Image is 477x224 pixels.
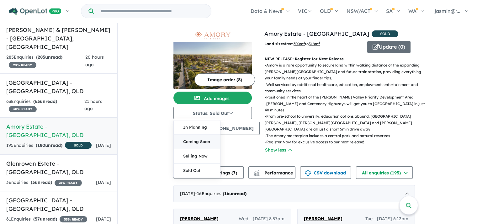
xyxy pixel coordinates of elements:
[265,113,426,132] p: - From pre-school to university, education options abound. [GEOGRAPHIC_DATA][PERSON_NAME], [PERSO...
[194,73,255,86] button: Image order (8)
[174,149,220,163] button: Selling Now
[305,170,311,176] img: download icon
[265,82,426,94] p: - Well serviced by additional healthcare, education, employment, entertainment and community serv...
[55,180,82,186] span: 25 % READY
[174,120,220,135] button: In Planning
[294,41,305,46] u: 300 m
[300,166,351,179] button: CSV download
[176,32,249,40] img: Amory Estate - Ripley Logo
[6,54,85,69] div: 285 Enquir ies
[60,216,87,222] span: 35 % READY
[264,41,285,46] b: Land sizes
[31,179,52,185] strong: ( unread)
[180,216,219,221] span: [PERSON_NAME]
[9,106,37,112] span: 30 % READY
[6,78,111,95] h5: [GEOGRAPHIC_DATA] - [GEOGRAPHIC_DATA] , QLD
[36,54,62,60] strong: ( unread)
[254,170,259,173] img: line-chart.svg
[35,99,40,104] span: 63
[174,135,220,149] button: Coming Soon
[265,147,292,154] button: Show less
[265,101,426,114] p: - [PERSON_NAME] and Centenary Highways will get you to [GEOGRAPHIC_DATA] in just 40 minutes
[264,30,369,37] a: Amory Estate - [GEOGRAPHIC_DATA]
[173,185,415,203] div: [DATE]
[365,215,408,223] span: Tue - [DATE] 6:12pm
[254,170,293,176] span: Performance
[84,99,102,112] span: 21 hours ago
[367,41,411,53] button: Update (0)
[35,216,40,222] span: 57
[372,30,398,37] span: SOLD
[96,216,111,222] span: [DATE]
[33,216,57,222] strong: ( unread)
[6,122,111,139] h5: Amory Estate - [GEOGRAPHIC_DATA] , QLD
[303,41,305,44] sup: 2
[173,42,252,89] img: Amory Estate - Ripley
[6,98,84,113] div: 63 Enquir ies
[174,163,220,178] button: Sold Out
[9,62,36,68] span: 20 % READY
[6,159,111,176] h5: Glenrowan Estate - [GEOGRAPHIC_DATA] , QLD
[265,94,426,100] p: - Positioned in the heart of the [PERSON_NAME] Valley Priority Development Area
[95,4,210,18] input: Try estate name, suburb, builder or developer
[173,107,252,119] button: Status: Sold Out
[239,215,284,223] span: Wed - [DATE] 8:57am
[173,29,252,89] a: Amory Estate - Ripley LogoAmory Estate - Ripley
[6,216,87,223] div: 61 Enquir ies
[6,26,111,51] h5: [PERSON_NAME] & [PERSON_NAME] - [GEOGRAPHIC_DATA] , [GEOGRAPHIC_DATA]
[224,191,229,196] span: 16
[265,56,421,62] p: NEW RELEASE: Register for Next Release
[253,172,260,176] img: bar-chart.svg
[6,179,82,186] div: 3 Enquir ies
[9,8,61,15] img: Openlot PRO Logo White
[265,133,426,139] p: - The Amory masterplan includes a central park and natural reserves
[248,166,295,179] button: Performance
[304,215,342,223] a: [PERSON_NAME]
[32,179,35,185] span: 3
[305,41,320,46] span: to
[38,54,45,60] span: 285
[309,41,320,46] u: 518 m
[37,142,45,148] span: 180
[6,142,92,150] div: 195 Enquir ies
[65,142,92,149] span: SOLD
[173,92,252,104] button: Add images
[96,179,111,185] span: [DATE]
[318,41,320,44] sup: 2
[265,139,426,145] p: - Register Now for exclusive access to our next release!
[264,41,363,47] p: from
[6,196,111,213] h5: [GEOGRAPHIC_DATA] - [GEOGRAPHIC_DATA] , QLD
[435,8,460,14] span: jasmin@r...
[180,215,219,223] a: [PERSON_NAME]
[85,54,104,67] span: 20 hours ago
[233,170,236,176] span: 7
[33,99,57,104] strong: ( unread)
[304,216,342,221] span: [PERSON_NAME]
[356,166,413,179] button: All enquiries (195)
[265,62,426,81] p: - Amory is a rare opportunity to secure land within walking distance of the expanding [PERSON_NAM...
[96,142,111,148] span: [DATE]
[36,142,62,148] strong: ( unread)
[195,191,246,196] span: - 16 Enquir ies
[223,191,246,196] strong: ( unread)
